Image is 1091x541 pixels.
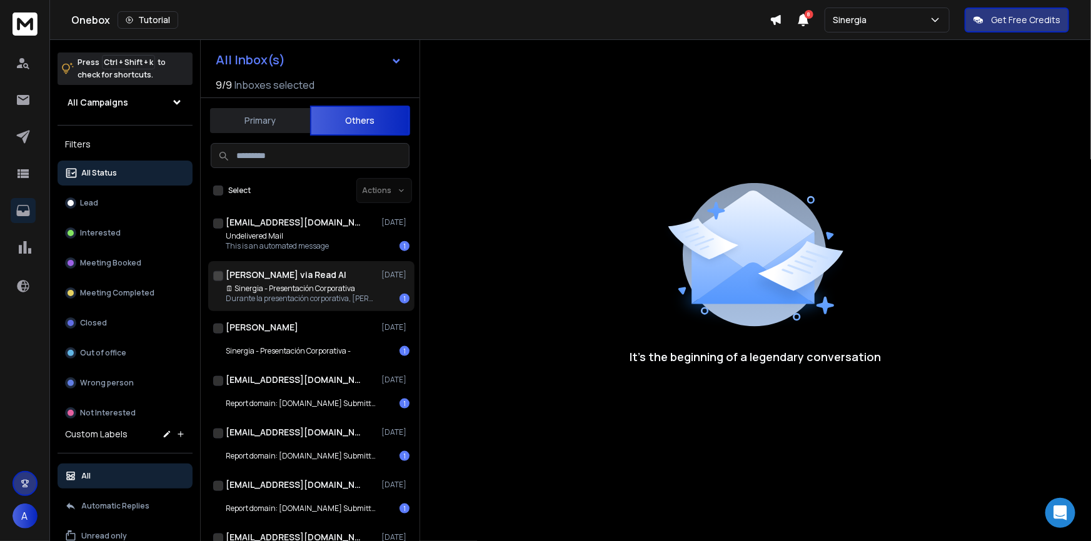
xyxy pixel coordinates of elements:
[1045,498,1075,528] div: Open Intercom Messenger
[226,451,376,461] p: Report domain: [DOMAIN_NAME] Submitter: [DOMAIN_NAME]
[226,241,329,251] p: This is an automated message
[81,531,127,541] p: Unread only
[58,280,193,305] button: Meeting Completed
[310,106,410,136] button: Others
[226,426,363,439] h1: [EMAIL_ADDRESS][DOMAIN_NAME]
[226,269,346,281] h1: [PERSON_NAME] via Read AI
[80,408,136,418] p: Not Interested
[81,501,149,511] p: Automatic Replies
[68,96,128,109] h1: All Campaigns
[58,400,193,425] button: Not Interested
[226,284,376,294] p: 🗓 Sinergia - Presentación Corporativa
[381,322,410,332] p: [DATE]
[13,504,38,529] button: A
[80,258,141,268] p: Meeting Booked
[78,56,166,81] p: Press to check for shortcuts.
[228,186,251,196] label: Select
[65,428,128,440] h3: Custom Labels
[80,378,134,388] p: Wrong person
[833,14,872,26] p: Sinergia
[210,107,310,134] button: Primary
[80,288,154,298] p: Meeting Completed
[58,251,193,275] button: Meeting Booked
[400,399,410,409] div: 1
[400,294,410,304] div: 1
[226,294,376,304] p: Durante la presentación corporativa, [PERSON_NAME]
[58,370,193,395] button: Wrong person
[58,136,193,153] h3: Filters
[58,191,193,216] button: Lead
[400,451,410,461] div: 1
[118,11,178,29] button: Tutorial
[58,161,193,186] button: All Status
[80,198,98,208] p: Lead
[234,77,314,92] h3: Inboxes selected
[102,55,155,69] span: Ctrl + Shift + k
[381,375,410,385] p: [DATE]
[991,14,1060,26] p: Get Free Credits
[226,231,329,241] p: Undelivered Mail
[81,471,91,481] p: All
[58,464,193,489] button: All
[965,7,1069,32] button: Get Free Credits
[216,54,285,66] h1: All Inbox(s)
[805,10,813,19] span: 8
[226,346,351,356] p: Sinergia - Presentación Corporativa -
[226,374,363,386] h1: [EMAIL_ADDRESS][DOMAIN_NAME]
[400,241,410,251] div: 1
[381,480,410,490] p: [DATE]
[58,90,193,115] button: All Campaigns
[226,504,376,514] p: Report domain: [DOMAIN_NAME] Submitter: [DOMAIN_NAME]
[630,348,882,365] p: It’s the beginning of a legendary conversation
[381,270,410,280] p: [DATE]
[58,494,193,519] button: Automatic Replies
[381,427,410,437] p: [DATE]
[226,479,363,491] h1: [EMAIL_ADDRESS][DOMAIN_NAME]
[226,399,376,409] p: Report domain: [DOMAIN_NAME] Submitter: [DOMAIN_NAME]
[58,340,193,365] button: Out of office
[226,216,363,229] h1: [EMAIL_ADDRESS][DOMAIN_NAME]
[206,47,412,72] button: All Inbox(s)
[80,228,121,238] p: Interested
[71,11,770,29] div: Onebox
[80,348,126,358] p: Out of office
[400,504,410,514] div: 1
[216,77,232,92] span: 9 / 9
[58,310,193,335] button: Closed
[381,217,410,227] p: [DATE]
[226,321,298,334] h1: [PERSON_NAME]
[80,318,107,328] p: Closed
[81,168,117,178] p: All Status
[58,221,193,246] button: Interested
[400,346,410,356] div: 1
